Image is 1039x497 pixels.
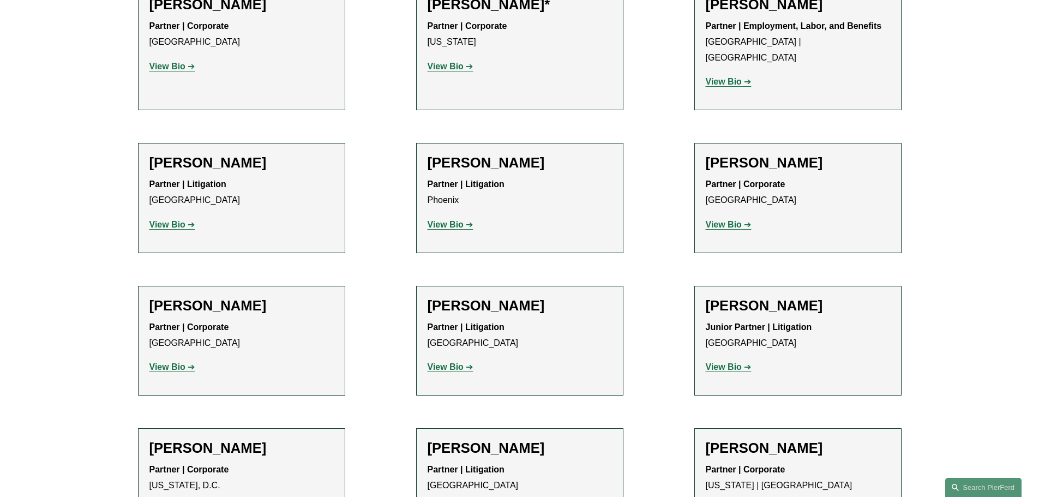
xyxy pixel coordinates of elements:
strong: View Bio [706,220,742,229]
a: View Bio [428,62,473,71]
h2: [PERSON_NAME] [428,154,612,171]
strong: Partner | Litigation [428,465,505,474]
strong: View Bio [428,220,464,229]
strong: Partner | Litigation [428,322,505,332]
h2: [PERSON_NAME] [428,440,612,457]
strong: Partner | Employment, Labor, and Benefits [706,21,882,31]
a: View Bio [428,220,473,229]
h2: [PERSON_NAME] [706,440,890,457]
h2: [PERSON_NAME] [706,297,890,314]
strong: View Bio [149,220,185,229]
strong: Partner | Corporate [706,179,785,189]
p: [GEOGRAPHIC_DATA] [428,320,612,351]
p: [GEOGRAPHIC_DATA] [706,177,890,208]
p: [GEOGRAPHIC_DATA] | [GEOGRAPHIC_DATA] [706,19,890,65]
strong: Partner | Corporate [149,21,229,31]
strong: View Bio [428,62,464,71]
p: [GEOGRAPHIC_DATA] [149,177,334,208]
h2: [PERSON_NAME] [428,297,612,314]
strong: Partner | Litigation [149,179,226,189]
p: [GEOGRAPHIC_DATA] [706,320,890,351]
a: View Bio [149,220,195,229]
p: [GEOGRAPHIC_DATA] [428,462,612,494]
a: View Bio [428,362,473,372]
h2: [PERSON_NAME] [149,440,334,457]
strong: Partner | Litigation [428,179,505,189]
a: View Bio [149,62,195,71]
strong: Partner | Corporate [149,322,229,332]
h2: [PERSON_NAME] [149,154,334,171]
strong: Partner | Corporate [428,21,507,31]
strong: View Bio [706,77,742,86]
strong: Junior Partner | Litigation [706,322,812,332]
h2: [PERSON_NAME] [149,297,334,314]
a: View Bio [149,362,195,372]
p: [US_STATE] [428,19,612,50]
p: [GEOGRAPHIC_DATA] [149,19,334,50]
strong: View Bio [706,362,742,372]
p: [US_STATE] | [GEOGRAPHIC_DATA] [706,462,890,494]
p: Phoenix [428,177,612,208]
strong: Partner | Corporate [706,465,785,474]
strong: View Bio [428,362,464,372]
a: View Bio [706,362,752,372]
h2: [PERSON_NAME] [706,154,890,171]
strong: Partner | Corporate [149,465,229,474]
p: [GEOGRAPHIC_DATA] [149,320,334,351]
strong: View Bio [149,362,185,372]
strong: View Bio [149,62,185,71]
a: View Bio [706,220,752,229]
a: Search this site [945,478,1022,497]
p: [US_STATE], D.C. [149,462,334,494]
a: View Bio [706,77,752,86]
